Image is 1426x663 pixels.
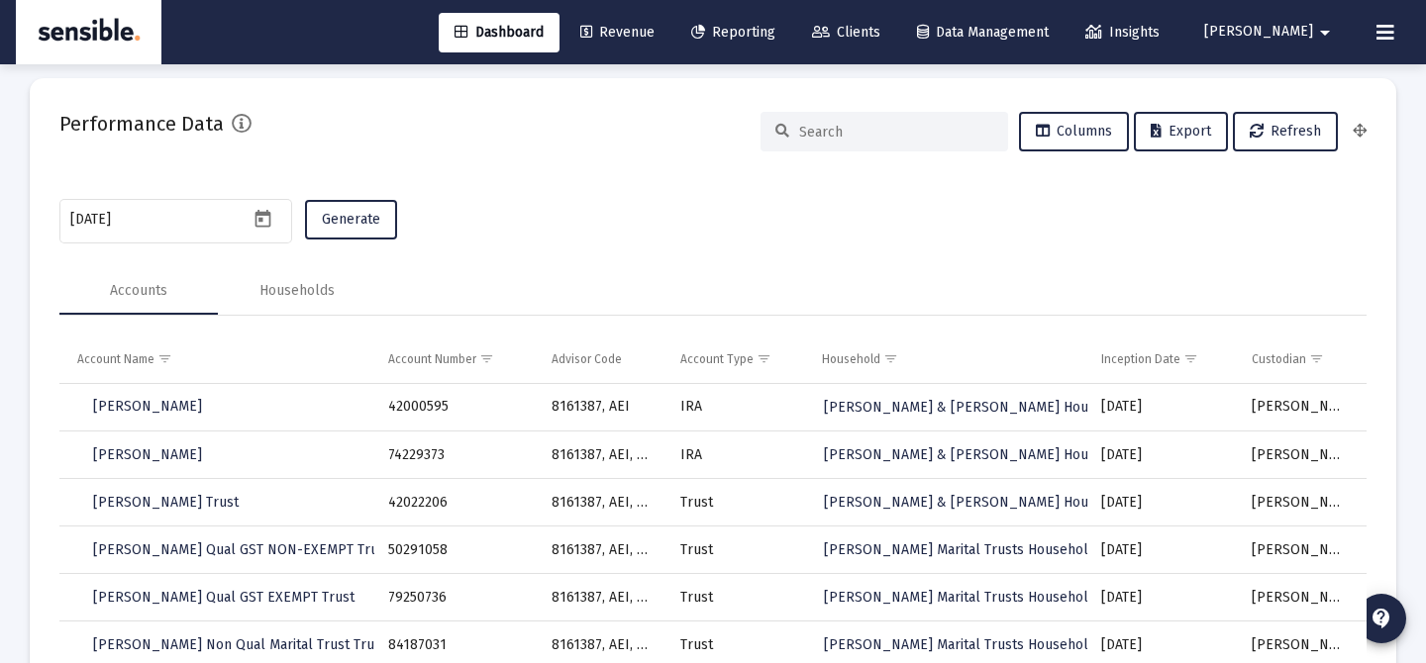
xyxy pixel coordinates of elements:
[901,13,1065,52] a: Data Management
[1151,123,1211,140] span: Export
[374,479,537,526] td: 42022206
[538,335,667,383] td: Column Advisor Code
[1087,526,1238,574] td: [DATE]
[1087,479,1238,526] td: [DATE]
[666,335,808,383] td: Column Account Type
[1036,123,1112,140] span: Columns
[796,13,896,52] a: Clients
[883,351,898,366] span: Show filter options for column 'Household'
[824,446,1132,463] span: [PERSON_NAME] & [PERSON_NAME] Household
[1238,574,1359,621] td: [PERSON_NAME]
[666,574,808,621] td: Trust
[70,212,249,228] input: Select a Date
[1238,384,1359,431] td: [PERSON_NAME]
[77,483,255,522] a: [PERSON_NAME] Trust
[822,488,1134,517] a: [PERSON_NAME] & [PERSON_NAME] Household
[374,526,537,574] td: 50291058
[822,393,1134,422] a: [PERSON_NAME] & [PERSON_NAME] Household
[1101,351,1180,367] div: Inception Date
[917,24,1049,41] span: Data Management
[538,384,667,431] td: 8161387, AEI
[822,583,1098,612] a: [PERSON_NAME] Marital Trusts Household
[666,384,808,431] td: IRA
[1087,384,1238,431] td: [DATE]
[1313,13,1337,52] mat-icon: arrow_drop_down
[479,351,494,366] span: Show filter options for column 'Account Number'
[1238,479,1359,526] td: [PERSON_NAME]
[59,108,224,140] h2: Performance Data
[580,24,655,41] span: Revenue
[1238,335,1359,383] td: Column Custodian
[322,211,380,228] span: Generate
[538,526,667,574] td: 8161387, AEI, AHJ
[77,351,154,367] div: Account Name
[666,526,808,574] td: Trust
[1069,13,1175,52] a: Insights
[439,13,560,52] a: Dashboard
[1019,112,1129,151] button: Columns
[824,636,1096,653] span: [PERSON_NAME] Marital Trusts Household
[93,541,390,558] span: [PERSON_NAME] Qual GST NON-EXEMPT Trust
[305,200,397,239] button: Generate
[1183,351,1198,366] span: Show filter options for column 'Inception Date'
[1085,24,1160,41] span: Insights
[538,431,667,479] td: 8161387, AEI, AHJ
[1087,574,1238,621] td: [DATE]
[1370,607,1393,630] mat-icon: contact_support
[93,589,355,606] span: [PERSON_NAME] Qual GST EXEMPT Trust
[552,351,622,367] div: Advisor Code
[77,578,370,617] a: [PERSON_NAME] Qual GST EXEMPT Trust
[822,535,1098,564] a: [PERSON_NAME] Marital Trusts Household
[374,574,537,621] td: 79250736
[31,13,147,52] img: Dashboard
[824,541,1096,558] span: [PERSON_NAME] Marital Trusts Household
[93,398,202,415] span: [PERSON_NAME]
[1180,12,1361,51] button: [PERSON_NAME]
[77,387,218,426] a: [PERSON_NAME]
[374,384,537,431] td: 42000595
[822,630,1098,659] a: [PERSON_NAME] Marital Trusts Household
[59,335,374,383] td: Column Account Name
[1238,431,1359,479] td: [PERSON_NAME]
[77,530,406,570] a: [PERSON_NAME] Qual GST NON-EXEMPT Trust
[824,494,1132,511] span: [PERSON_NAME] & [PERSON_NAME] Household
[812,24,880,41] span: Clients
[1252,351,1306,367] div: Custodian
[249,204,277,233] button: Open calendar
[808,335,1087,383] td: Column Household
[799,124,993,141] input: Search
[666,479,808,526] td: Trust
[259,281,335,301] div: Households
[757,351,771,366] span: Show filter options for column 'Account Type'
[564,13,670,52] a: Revenue
[455,24,544,41] span: Dashboard
[1233,112,1338,151] button: Refresh
[93,636,386,653] span: [PERSON_NAME] Non Qual Marital Trust Trust
[1087,335,1238,383] td: Column Inception Date
[1087,431,1238,479] td: [DATE]
[1250,123,1321,140] span: Refresh
[822,440,1134,469] a: [PERSON_NAME] & [PERSON_NAME] Household
[666,431,808,479] td: IRA
[374,335,537,383] td: Column Account Number
[824,399,1132,416] span: [PERSON_NAME] & [PERSON_NAME] Household
[77,435,218,475] a: [PERSON_NAME]
[538,479,667,526] td: 8161387, AEI, AHJ
[675,13,791,52] a: Reporting
[1238,526,1359,574] td: [PERSON_NAME]
[110,281,167,301] div: Accounts
[1134,112,1228,151] button: Export
[157,351,172,366] span: Show filter options for column 'Account Name'
[822,351,880,367] div: Household
[1204,24,1313,41] span: [PERSON_NAME]
[1309,351,1324,366] span: Show filter options for column 'Custodian'
[93,494,239,511] span: [PERSON_NAME] Trust
[388,351,476,367] div: Account Number
[824,589,1096,606] span: [PERSON_NAME] Marital Trusts Household
[93,446,202,463] span: [PERSON_NAME]
[538,574,667,621] td: 8161387, AEI, AHJ
[691,24,775,41] span: Reporting
[374,431,537,479] td: 74229373
[680,351,754,367] div: Account Type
